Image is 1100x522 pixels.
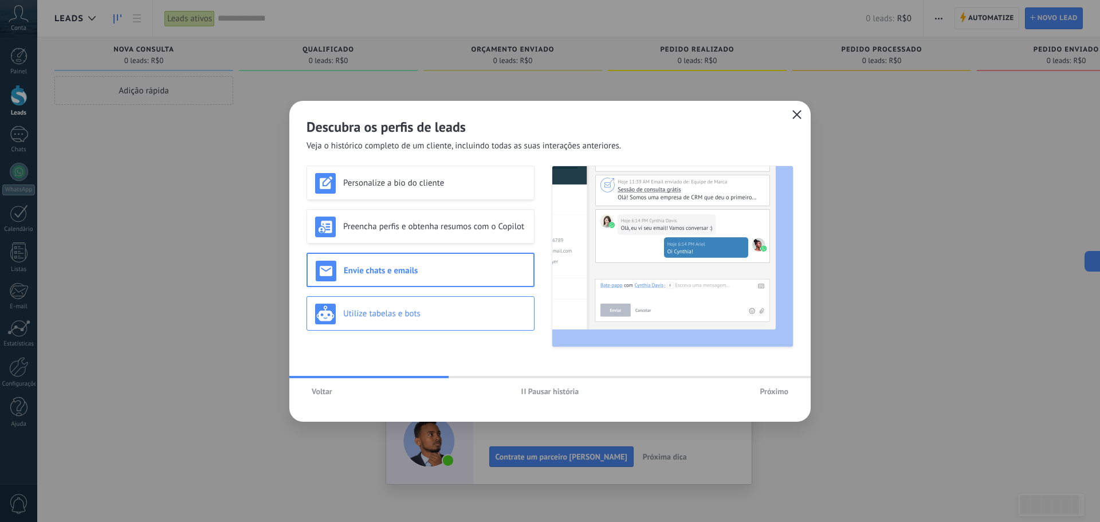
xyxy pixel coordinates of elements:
h3: Preencha perfis e obtenha resumos com o Copilot [343,221,526,232]
button: Próximo [755,383,793,400]
h3: Personalize a bio do cliente [343,178,526,189]
button: Pausar história [516,383,584,400]
span: Próximo [760,387,788,395]
h2: Descubra os perfis de leads [307,118,793,136]
span: Voltar [312,387,332,395]
h3: Envie chats e emails [344,265,525,276]
span: Pausar história [528,387,579,395]
h3: Utilize tabelas e bots [343,308,526,319]
span: Veja o histórico completo de um cliente, incluindo todas as suas interações anteriores. [307,140,621,152]
button: Voltar [307,383,337,400]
